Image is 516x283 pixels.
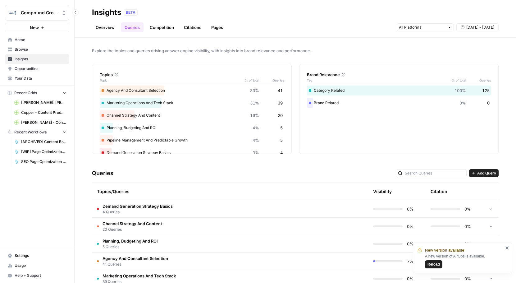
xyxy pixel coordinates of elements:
span: Agency And Consultant Selection [103,255,168,262]
button: New [5,23,69,32]
a: Usage [5,261,69,271]
span: 41 Queries [103,262,168,267]
a: Settings [5,251,69,261]
span: Help + Support [15,273,66,278]
a: [[PERSON_NAME]] [PERSON_NAME] - SEO Page Optimization Deliverables [FINAL] [11,98,69,108]
span: 0% [464,276,471,282]
span: 4% [253,125,259,131]
span: Queries [259,78,284,83]
span: Compound Growth [21,10,58,16]
span: 3% [253,150,259,156]
div: Visibility [373,188,392,195]
span: 5 [280,137,283,143]
a: Opportunities [5,64,69,74]
button: Add Query [469,169,499,177]
span: [[PERSON_NAME]] [PERSON_NAME] - SEO Page Optimization Deliverables [FINAL] [21,100,66,105]
div: Brand Relevance [307,72,491,78]
h3: Queries [92,169,113,178]
button: close [505,245,509,250]
div: Citation [431,183,447,200]
span: 16% [250,112,259,118]
a: [WIP] Page Optimization for URL in Staging [11,147,69,157]
div: Topics [100,72,284,78]
a: Browse [5,44,69,54]
span: Channel Strategy And Content [103,220,162,227]
span: Planning, Budgeting And ROI [103,238,158,244]
a: Overview [92,22,118,32]
span: Usage [15,263,66,268]
div: Demand Generation Strategy Basics [100,148,284,158]
div: Topics/Queries [97,183,304,200]
a: Competition [146,22,178,32]
div: Insights [92,7,121,17]
span: Marketing Operations And Tech Stack [103,273,176,279]
span: 4 [280,150,283,156]
button: Workspace: Compound Growth [5,5,69,21]
span: Reload [427,262,440,267]
span: Recent Workflows [14,129,47,135]
span: 5 Queries [103,244,158,250]
span: Add Query [477,170,496,176]
span: 20 Queries [103,227,162,232]
span: Browse [15,47,66,52]
span: Demand Generation Strategy Basics [103,203,173,209]
span: 0 [487,100,490,106]
a: Queries [121,22,144,32]
span: Settings [15,253,66,258]
button: Recent Grids [5,88,69,98]
div: A new version of AirOps is available. [425,253,503,268]
button: Help + Support [5,271,69,281]
span: 33% [250,87,259,94]
span: 0% [464,241,471,247]
span: 5 [280,125,283,131]
span: Topic [100,78,240,83]
input: Search Queries [405,170,464,176]
a: SEO Page Optimization [MV Version] [11,157,69,167]
span: Home [15,37,66,43]
div: Pipeline Management And Predictable Growth [100,135,284,145]
span: New [30,25,39,31]
div: Agency And Consultant Selection [100,86,284,95]
a: [ARCHIVED] Content Briefs w. Knowledge Base - INCOMPLETE [11,137,69,147]
span: 4% [253,137,259,143]
span: 0% [406,206,413,212]
span: % of total [240,78,259,83]
span: Copper - Content Production with Custom Workflows [FINAL] [21,110,66,115]
div: Channel Strategy And Content [100,110,284,120]
span: Recent Grids [14,90,37,96]
span: 0% [459,100,466,106]
div: Category Related [307,86,491,95]
input: All Platforms [399,24,445,30]
div: Planning, Budgeting And ROI [100,123,284,133]
span: Opportunities [15,66,66,72]
a: Copper - Content Production with Custom Workflows [FINAL] [11,108,69,118]
a: Insights [5,54,69,64]
button: [DATE] - [DATE] [456,23,499,31]
span: 41 [278,87,283,94]
div: Brand Related [307,98,491,108]
div: BETA [124,9,138,16]
span: Tag [307,78,448,83]
span: 0% [406,276,413,282]
span: New version available [425,247,464,253]
span: 0% [406,241,413,247]
span: % of total [447,78,466,83]
img: Compound Growth Logo [7,7,18,18]
span: [PERSON_NAME] - Content Producton with Custom Workflows [FINAL] [21,120,66,125]
a: Pages [208,22,227,32]
span: 20 [278,112,283,118]
span: Queries [466,78,491,83]
span: Insights [15,56,66,62]
span: 31% [250,100,259,106]
span: 0% [464,206,471,212]
a: Citations [180,22,205,32]
button: Reload [425,260,442,268]
a: Your Data [5,73,69,83]
span: Explore the topics and queries driving answer engine visibility, with insights into brand relevan... [92,48,499,54]
span: [DATE] - [DATE] [466,25,494,30]
span: 0% [464,223,471,230]
span: 4 Queries [103,209,173,215]
span: [WIP] Page Optimization for URL in Staging [21,149,66,155]
span: 125 [482,87,490,94]
span: SEO Page Optimization [MV Version] [21,159,66,165]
